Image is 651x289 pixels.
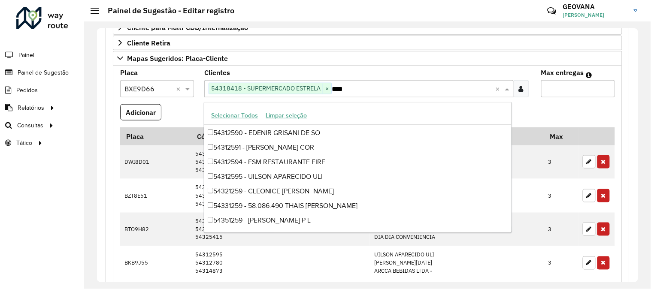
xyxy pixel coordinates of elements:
[17,121,43,130] span: Consultas
[563,11,627,19] span: [PERSON_NAME]
[120,104,161,120] button: Adicionar
[120,179,191,213] td: BZT8E51
[120,67,138,78] label: Placa
[204,199,511,213] div: 54331259 - 58.086.490 THAIS [PERSON_NAME]
[204,102,512,233] ng-dropdown-panel: Options list
[262,109,311,122] button: Limpar seleção
[120,145,191,179] td: DWI8D01
[191,145,370,179] td: 54314195 54318321 54329046
[544,145,578,179] td: 3
[204,213,511,228] div: 54351259 - [PERSON_NAME] P L
[204,67,230,78] label: Clientes
[16,138,32,148] span: Tático
[209,83,323,93] span: 54318418 - SUPERMERCADO ESTRELA
[191,127,370,145] th: Código Cliente
[191,213,370,247] td: 54315924 54322299 54325415
[191,246,370,280] td: 54312595 54312780 54314873
[204,169,511,184] div: 54312595 - UILSON APARECIDO ULI
[204,140,511,155] div: 54312591 - [PERSON_NAME] COR
[204,155,511,169] div: 54312594 - ESM RESTAURANTE EIRE
[586,72,592,78] em: Máximo de clientes que serão colocados na mesma rota com os clientes informados
[127,24,248,31] span: Cliente para Multi-CDD/Internalização
[176,84,183,94] span: Clear all
[544,179,578,213] td: 3
[544,127,578,145] th: Max
[18,103,44,112] span: Relatórios
[113,36,622,50] a: Cliente Retira
[204,184,511,199] div: 54321259 - CLEONICE [PERSON_NAME]
[191,179,370,213] td: 54312171 54328260 54330395
[204,126,511,140] div: 54312590 - EDENIR GRISANI DE SO
[323,84,331,94] span: ×
[18,68,69,77] span: Painel de Sugestão
[113,51,622,66] a: Mapas Sugeridos: Placa-Cliente
[496,84,503,94] span: Clear all
[207,109,262,122] button: Selecionar Todos
[18,51,34,60] span: Painel
[541,67,584,78] label: Max entregas
[127,39,170,46] span: Cliente Retira
[16,86,38,95] span: Pedidos
[127,55,228,62] span: Mapas Sugeridos: Placa-Cliente
[563,3,627,11] h3: GEOVANA
[120,127,191,145] th: Placa
[542,2,561,20] a: Contato Rápido
[544,213,578,247] td: 3
[99,6,234,15] h2: Painel de Sugestão - Editar registro
[120,246,191,280] td: BKB9J55
[120,213,191,247] td: BTO9H82
[370,246,544,280] td: UILSON APARECIDO ULI [PERSON_NAME][DATE] ARCCA BEBIDAS LTDA -
[544,246,578,280] td: 3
